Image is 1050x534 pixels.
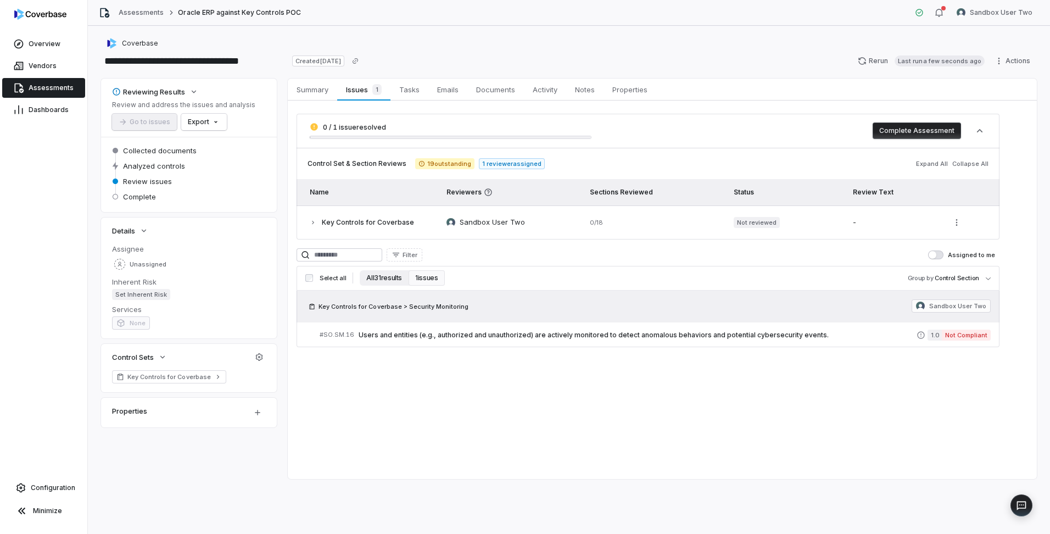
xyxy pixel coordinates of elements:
[31,483,75,492] span: Configuration
[109,347,170,367] button: Control Sets
[372,84,382,95] span: 1
[123,192,156,202] span: Complete
[29,84,74,92] span: Assessments
[323,123,386,131] span: 0 / 1 issue resolved
[14,9,66,20] img: logo-D7KZi-bG.svg
[873,123,961,139] button: Complete Assessment
[928,251,943,259] button: Assigned to me
[2,100,85,120] a: Dashboards
[409,270,444,286] button: 1 issues
[322,218,414,226] span: Key Controls for Coverbase
[446,218,455,227] img: Sandbox User Two avatar
[460,217,525,228] span: Sandbox User Two
[734,188,754,196] span: Status
[342,82,386,97] span: Issues
[359,331,917,340] span: Users and entities (e.g., authorized and unauthorized) are actively monitored to detect anomalous...
[970,8,1032,17] span: Sandbox User Two
[127,372,211,381] span: Key Controls for Coverbase
[472,82,520,97] span: Documents
[112,304,266,314] dt: Services
[991,53,1037,69] button: Actions
[913,154,951,174] button: Expand All
[112,370,226,383] a: Key Controls for Coverbase
[528,82,562,97] span: Activity
[957,8,965,17] img: Sandbox User Two avatar
[929,302,986,310] span: Sandbox User Two
[2,56,85,76] a: Vendors
[4,478,83,498] a: Configuration
[608,82,652,97] span: Properties
[178,8,300,17] span: Oracle ERP against Key Controls POC
[360,270,409,286] button: All 31 results
[395,82,424,97] span: Tasks
[292,82,333,97] span: Summary
[446,188,577,197] span: Reviewers
[29,40,60,48] span: Overview
[122,39,158,48] span: Coverbase
[29,105,69,114] span: Dashboards
[345,51,365,71] button: Copy link
[853,188,893,196] span: Review Text
[590,188,653,196] span: Sections Reviewed
[112,277,266,287] dt: Inherent Risk
[928,330,942,341] span: 1.0
[308,159,406,168] span: Control Set & Section Reviews
[571,82,599,97] span: Notes
[942,330,991,341] span: Not Compliant
[916,302,925,310] img: Sandbox User Two avatar
[950,4,1039,21] button: Sandbox User Two avatarSandbox User Two
[112,226,135,236] span: Details
[928,251,995,259] label: Assigned to me
[320,322,991,347] a: #SO.SM.16Users and entities (e.g., authorized and unauthorized) are actively monitored to detect ...
[853,218,935,227] div: -
[387,248,422,262] button: Filter
[734,217,780,228] span: Not reviewed
[33,507,62,515] span: Minimize
[2,34,85,54] a: Overview
[119,8,164,17] a: Assessments
[2,78,85,98] a: Assessments
[320,274,346,282] span: Select all
[112,101,255,109] p: Review and address the issues and analysis
[112,87,185,97] div: Reviewing Results
[29,62,57,70] span: Vendors
[130,260,166,269] span: Unassigned
[181,114,227,130] button: Export
[415,158,474,169] span: 19 outstanding
[851,53,991,69] button: RerunLast runa few seconds ago
[103,34,161,53] button: https://coverbase.com/Coverbase
[320,331,354,339] span: # SO.SM.16
[479,158,545,169] span: 1 reviewer assigned
[4,500,83,522] button: Minimize
[908,274,934,282] span: Group by
[310,188,329,196] span: Name
[403,251,417,259] span: Filter
[305,274,313,282] input: Select all
[109,221,152,241] button: Details
[112,244,266,254] dt: Assignee
[319,302,468,311] span: Key Controls for Coverbase > Security Monitoring
[112,289,170,300] span: Set Inherent Risk
[123,146,197,155] span: Collected documents
[433,82,463,97] span: Emails
[123,176,172,186] span: Review issues
[590,219,603,226] span: 0 / 18
[109,82,202,102] button: Reviewing Results
[112,352,154,362] span: Control Sets
[292,55,344,66] span: Created [DATE]
[123,161,185,171] span: Analyzed controls
[949,154,992,174] button: Collapse All
[895,55,985,66] span: Last run a few seconds ago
